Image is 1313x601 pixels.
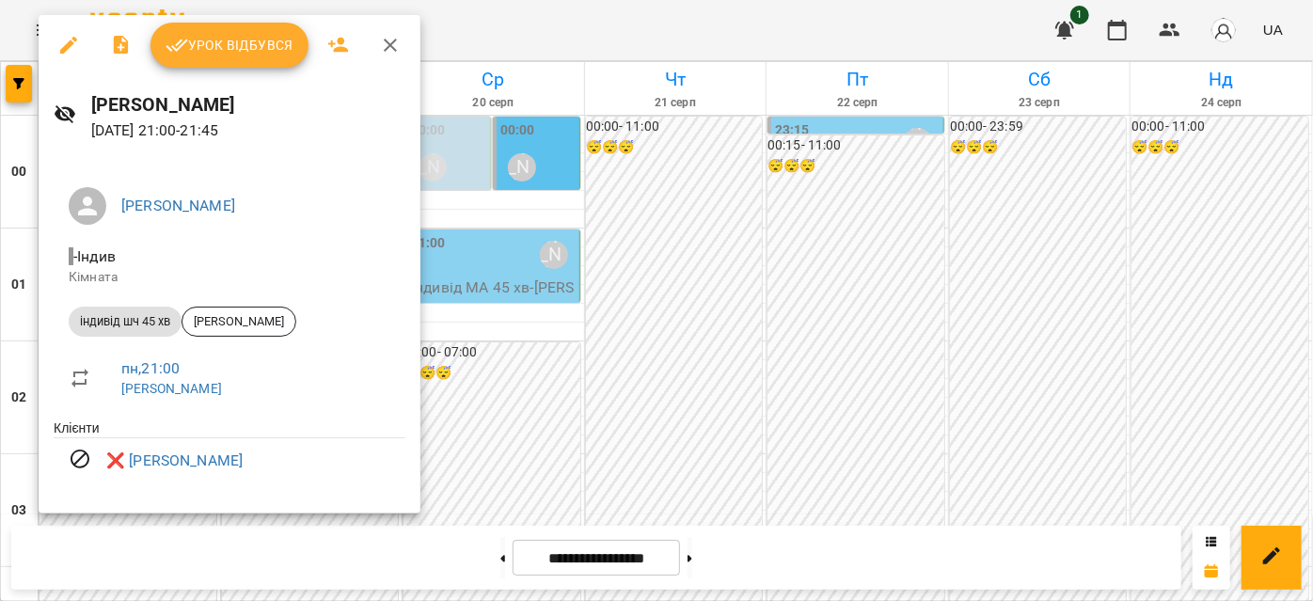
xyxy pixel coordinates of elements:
[166,34,293,56] span: Урок відбувся
[106,450,243,472] a: ❌ [PERSON_NAME]
[121,197,235,214] a: [PERSON_NAME]
[182,313,295,330] span: [PERSON_NAME]
[69,247,119,265] span: - Індив
[69,448,91,470] svg: Візит скасовано
[69,313,182,330] span: індивід шч 45 хв
[54,419,405,491] ul: Клієнти
[121,381,222,396] a: [PERSON_NAME]
[91,90,405,119] h6: [PERSON_NAME]
[182,307,296,337] div: [PERSON_NAME]
[91,119,405,142] p: [DATE] 21:00 - 21:45
[121,359,180,377] a: пн , 21:00
[69,268,390,287] p: Кімната
[150,23,308,68] button: Урок відбувся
